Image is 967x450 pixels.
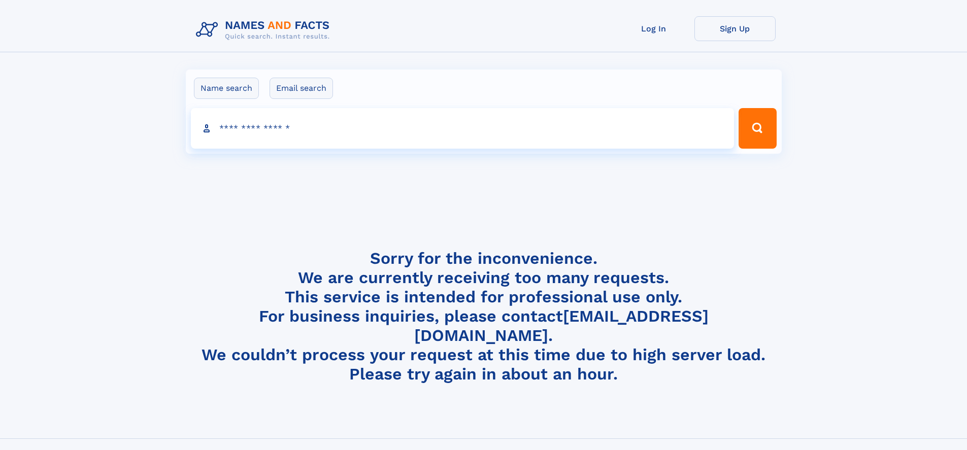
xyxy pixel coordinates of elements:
[192,249,776,384] h4: Sorry for the inconvenience. We are currently receiving too many requests. This service is intend...
[194,78,259,99] label: Name search
[270,78,333,99] label: Email search
[192,16,338,44] img: Logo Names and Facts
[613,16,694,41] a: Log In
[414,306,709,345] a: [EMAIL_ADDRESS][DOMAIN_NAME]
[739,108,776,149] button: Search Button
[694,16,776,41] a: Sign Up
[191,108,735,149] input: search input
